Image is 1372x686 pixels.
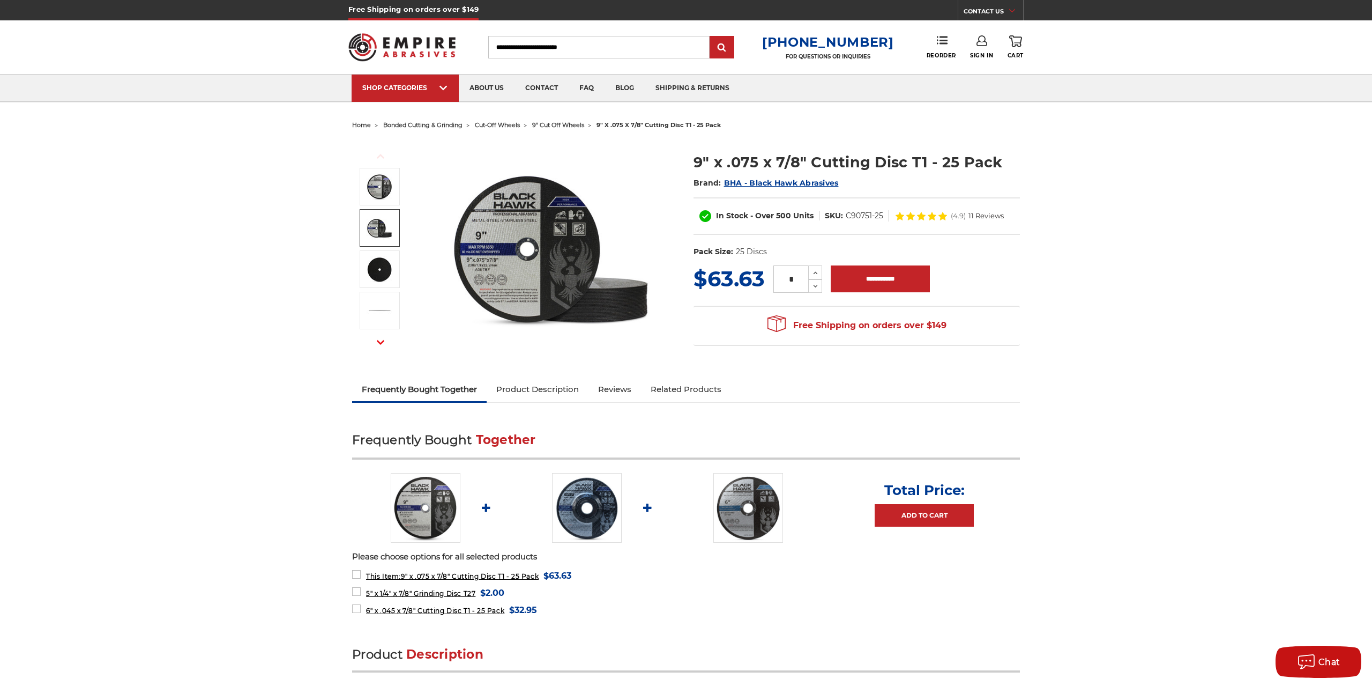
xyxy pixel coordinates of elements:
a: Product Description [487,378,588,401]
a: Reorder [927,35,956,58]
p: FOR QUESTIONS OR INQUIRIES [762,53,894,60]
span: 9" x .075 x 7/8" cutting disc t1 - 25 pack [596,121,721,129]
span: Description [406,647,483,662]
span: (4.9) [951,212,966,219]
span: Cart [1008,52,1024,59]
a: cut-off wheels [475,121,520,129]
span: Frequently Bought [352,432,472,447]
a: contact [514,75,569,102]
dt: Pack Size: [694,246,733,257]
dd: C90751-25 [846,210,883,222]
img: Empire Abrasives [348,26,456,68]
span: Units [793,211,814,220]
span: $63.63 [694,265,765,292]
a: CONTACT US [964,5,1023,20]
a: faq [569,75,605,102]
a: blog [605,75,645,102]
input: Submit [711,37,733,58]
button: Chat [1276,646,1361,678]
span: Together [476,432,536,447]
a: Cart [1008,35,1024,59]
span: $2.00 [480,586,504,600]
span: In Stock [716,211,748,220]
div: SHOP CATEGORIES [362,84,448,92]
dd: 25 Discs [736,246,767,257]
span: $32.95 [509,603,537,617]
img: 9 inch cutting discs [366,215,393,241]
span: 9" x .075 x 7/8" Cutting Disc T1 - 25 Pack [366,572,539,580]
h1: 9" x .075 x 7/8" Cutting Disc T1 - 25 Pack [694,152,1020,173]
a: Frequently Bought Together [352,378,487,401]
a: Related Products [641,378,731,401]
a: Add to Cart [875,504,974,527]
a: Reviews [588,378,641,401]
span: - Over [750,211,774,220]
span: 500 [776,211,791,220]
span: Reorder [927,52,956,59]
span: Product [352,647,402,662]
span: 5" x 1/4" x 7/8" Grinding Disc T27 [366,589,475,598]
a: bonded cutting & grinding [383,121,463,129]
strong: This Item: [366,572,401,580]
span: Sign In [970,52,993,59]
span: 6" x .045 x 7/8" Cutting Disc T1 - 25 Pack [366,607,504,615]
a: home [352,121,371,129]
span: 11 Reviews [968,212,1004,219]
span: Brand: [694,178,721,188]
img: 9 inch cut off wheel [366,173,393,200]
p: Total Price: [884,482,965,499]
a: shipping & returns [645,75,740,102]
span: Chat [1318,657,1340,667]
img: 9 inch cut off wheel [444,141,659,355]
span: $63.63 [543,569,571,583]
a: 9" cut off wheels [532,121,584,129]
span: Free Shipping on orders over $149 [767,315,946,336]
a: [PHONE_NUMBER] [762,34,894,50]
button: Next [368,330,393,353]
img: 9 inch cut off disc with .075" thickness [366,297,393,324]
img: 9 inch cut off wheel [391,473,460,543]
a: BHA - Black Hawk Abrasives [724,178,839,188]
dt: SKU: [825,210,843,222]
p: Please choose options for all selected products [352,551,1020,563]
img: 9" cutting wheel with 7/8" arbor hole [366,256,393,283]
a: about us [459,75,514,102]
button: Previous [368,145,393,168]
